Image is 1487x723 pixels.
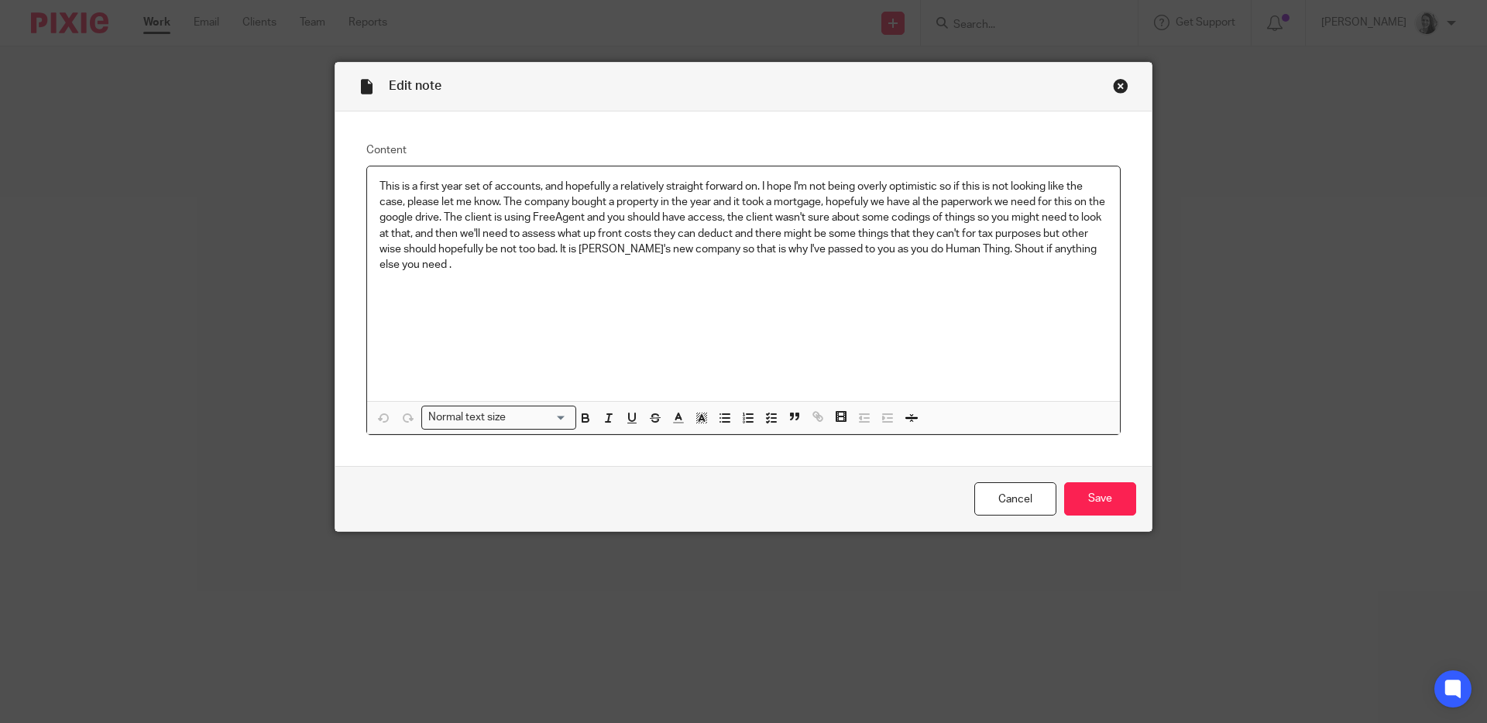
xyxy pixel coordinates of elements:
[421,406,576,430] div: Search for option
[389,80,441,92] span: Edit note
[1113,78,1128,94] div: Close this dialog window
[379,179,1108,273] p: This is a first year set of accounts, and hopefully a relatively straight forward on. I hope I'm ...
[511,409,567,426] input: Search for option
[425,409,510,426] span: Normal text size
[974,482,1056,516] a: Cancel
[1064,482,1136,516] input: Save
[366,142,1121,158] label: Content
